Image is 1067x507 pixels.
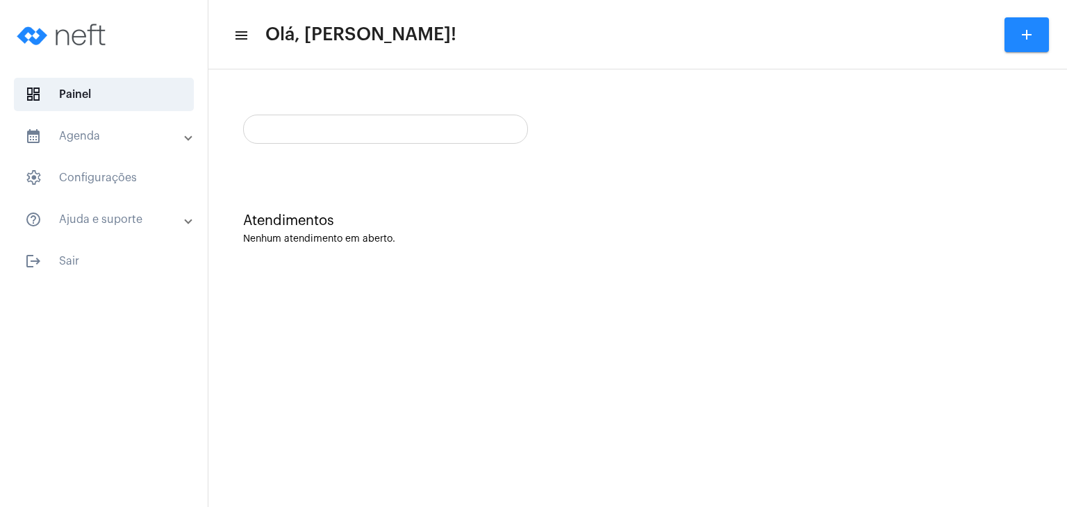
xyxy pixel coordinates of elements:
mat-icon: sidenav icon [25,128,42,144]
mat-expansion-panel-header: sidenav iconAgenda [8,119,208,153]
mat-expansion-panel-header: sidenav iconAjuda e suporte [8,203,208,236]
mat-panel-title: Agenda [25,128,185,144]
span: Olá, [PERSON_NAME]! [265,24,456,46]
span: Configurações [14,161,194,194]
span: Painel [14,78,194,111]
mat-icon: sidenav icon [25,253,42,269]
div: Atendimentos [243,213,1032,228]
img: logo-neft-novo-2.png [11,7,115,63]
span: sidenav icon [25,86,42,103]
div: Nenhum atendimento em aberto. [243,234,1032,244]
span: sidenav icon [25,169,42,186]
mat-icon: add [1018,26,1035,43]
span: Sair [14,244,194,278]
mat-icon: sidenav icon [25,211,42,228]
mat-icon: sidenav icon [233,27,247,44]
mat-panel-title: Ajuda e suporte [25,211,185,228]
